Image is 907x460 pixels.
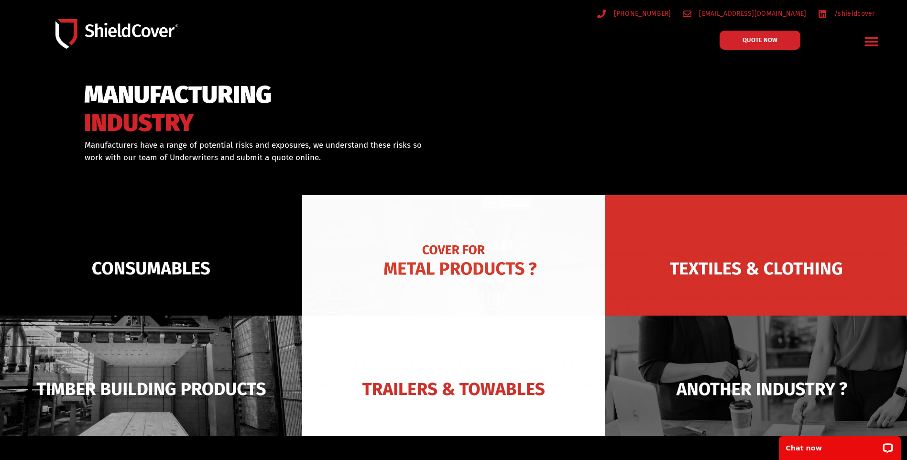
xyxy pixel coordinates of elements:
[832,8,875,20] span: /shieldcover
[597,8,671,20] a: [PHONE_NUMBER]
[720,31,800,50] a: QUOTE NOW
[773,430,907,460] iframe: LiveChat chat widget
[697,8,806,20] span: [EMAIL_ADDRESS][DOMAIN_NAME]
[683,8,807,20] a: [EMAIL_ADDRESS][DOMAIN_NAME]
[55,19,178,49] img: Shield-Cover-Underwriting-Australia-logo-full
[860,30,883,53] div: Menu Toggle
[84,85,272,105] span: MANUFACTURING
[818,8,875,20] a: /shieldcover
[612,8,671,20] span: [PHONE_NUMBER]
[85,139,441,164] p: Manufacturers have a range of potential risks and exposures, we understand these risks so work wi...
[743,37,777,43] span: QUOTE NOW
